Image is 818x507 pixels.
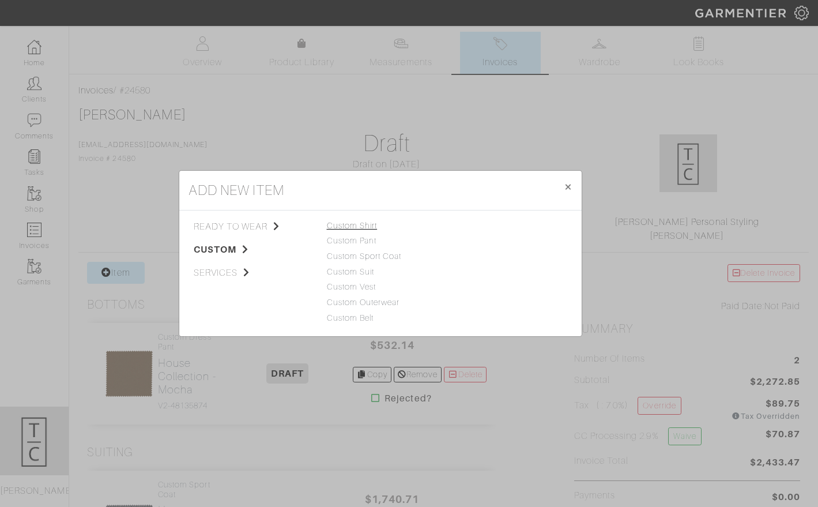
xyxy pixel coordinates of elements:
[327,282,376,291] a: Custom Vest
[327,221,378,230] a: Custom Shirt
[194,243,310,257] span: custom
[327,267,375,276] a: Custom Suit
[327,298,400,307] a: Custom Outerwear
[564,179,572,194] span: ×
[327,251,402,261] a: Custom Sport Coat
[194,266,310,280] span: services
[189,180,285,201] h4: add new item
[194,220,310,234] span: ready to wear
[327,236,377,245] a: Custom Pant
[327,313,374,322] a: Custom Belt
